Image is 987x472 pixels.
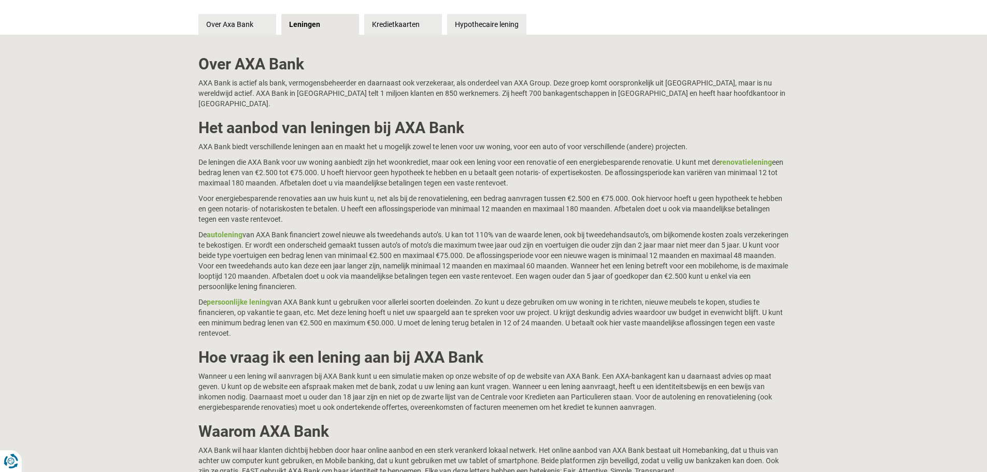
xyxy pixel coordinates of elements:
a: autolening [207,231,242,239]
p: De van AXA Bank financiert zowel nieuwe als tweedehands auto’s. U kan tot 110% van de waarde lene... [198,230,789,292]
a: persoonlijke lening [207,298,270,306]
b: Over AXA Bank [198,55,304,73]
a: Hypothecaire lening [447,14,526,35]
p: De van AXA Bank kunt u gebruiken voor allerlei soorten doeleinden. Zo kunt u deze gebruiken om uw... [198,297,789,338]
p: AXA Bank biedt verschillende leningen aan en maakt het u mogelijk zowel te lenen voor uw woning, ... [198,141,789,152]
b: Waarom AXA Bank [198,422,329,440]
p: De leningen die AXA Bank voor uw woning aanbiedt zijn het woonkrediet, maar ook een lening voor e... [198,157,789,188]
a: Kredietkaarten [364,14,442,35]
a: renovatielening [720,158,772,166]
b: Het aanbod van leningen bij AXA Bank [198,119,464,137]
a: Leningen [281,14,359,35]
p: Voor energiebesparende renovaties aan uw huis kunt u, net als bij de renovatielening, een bedrag ... [198,193,789,224]
a: Over Axa Bank [198,14,276,35]
b: Hoe vraag ik een lening aan bij AXA Bank [198,348,483,366]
